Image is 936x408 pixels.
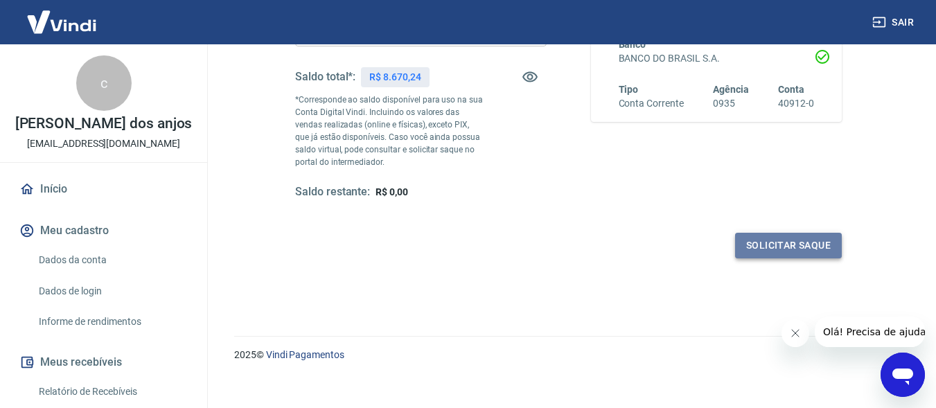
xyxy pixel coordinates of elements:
p: [PERSON_NAME] dos anjos [15,116,193,131]
h6: 0935 [713,96,749,111]
p: R$ 8.670,24 [369,70,421,85]
a: Informe de rendimentos [33,308,191,336]
button: Solicitar saque [735,233,842,258]
span: Olá! Precisa de ajuda? [8,10,116,21]
span: R$ 0,00 [376,186,408,197]
iframe: Fechar mensagem [782,319,809,347]
p: 2025 © [234,348,903,362]
span: Conta [778,84,804,95]
a: Dados de login [33,277,191,305]
img: Vindi [17,1,107,43]
iframe: Botão para abrir a janela de mensagens [881,353,925,397]
span: Agência [713,84,749,95]
span: Banco [619,39,646,50]
p: *Corresponde ao saldo disponível para uso na sua Conta Digital Vindi. Incluindo os valores das ve... [295,94,484,168]
h5: Saldo total*: [295,70,355,84]
p: [EMAIL_ADDRESS][DOMAIN_NAME] [27,136,180,151]
button: Meus recebíveis [17,347,191,378]
iframe: Mensagem da empresa [815,317,925,347]
a: Relatório de Recebíveis [33,378,191,406]
h6: Conta Corrente [619,96,684,111]
h5: Saldo restante: [295,185,370,199]
div: c [76,55,132,111]
span: Tipo [619,84,639,95]
a: Vindi Pagamentos [266,349,344,360]
h6: 40912-0 [778,96,814,111]
button: Meu cadastro [17,215,191,246]
a: Início [17,174,191,204]
button: Sair [869,10,919,35]
h6: BANCO DO BRASIL S.A. [619,51,815,66]
a: Dados da conta [33,246,191,274]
